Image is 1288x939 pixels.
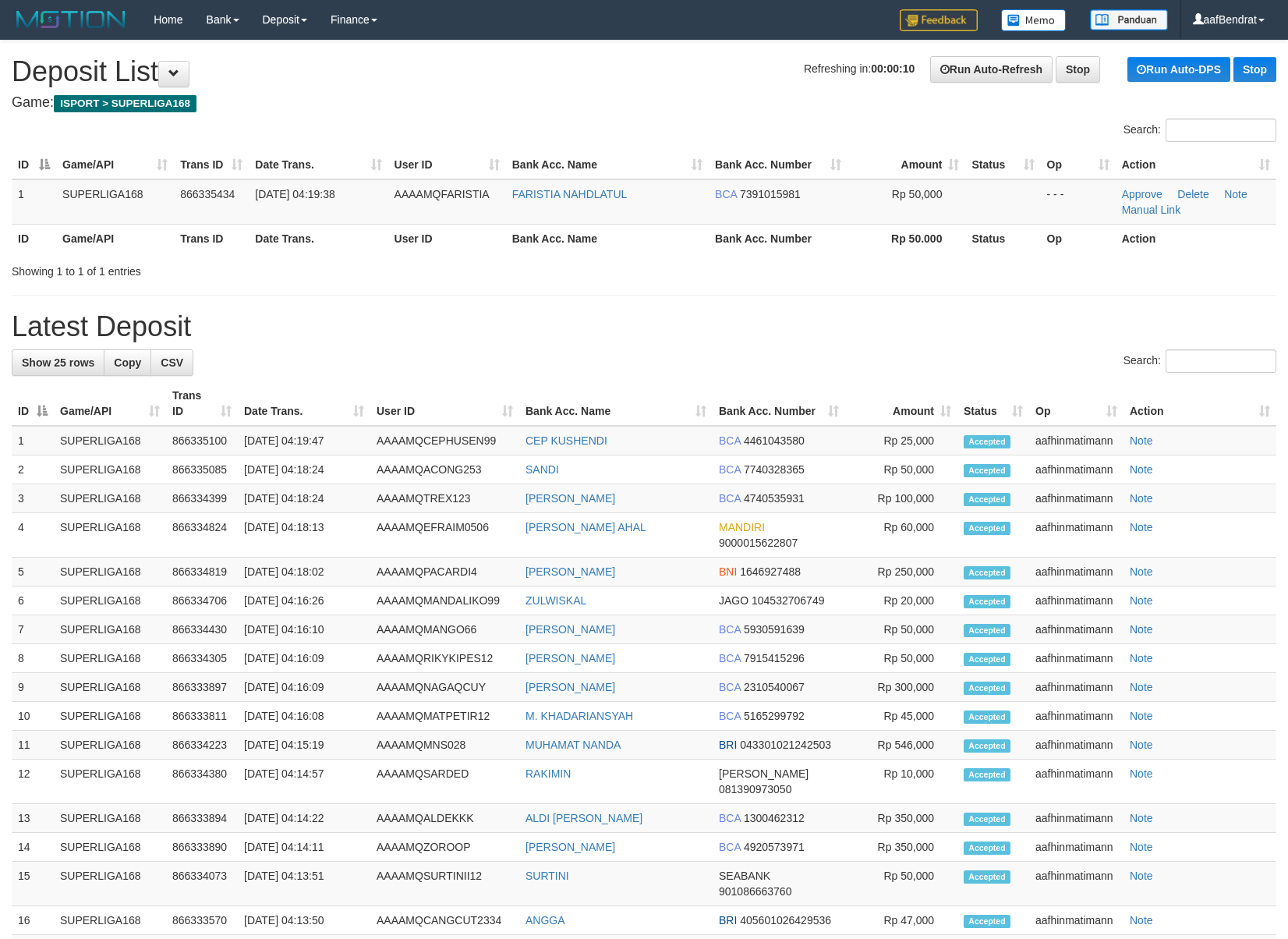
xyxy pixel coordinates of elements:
[525,739,621,751] a: MUHAMAT NANDA
[238,833,370,862] td: [DATE] 04:14:11
[1029,804,1123,833] td: aafhinmatimann
[964,435,1010,448] span: Accepted
[238,426,370,455] td: [DATE] 04:19:47
[964,768,1010,781] span: Accepted
[964,870,1010,884] span: Accepted
[845,862,957,906] td: Rp 50,000
[965,151,1040,179] th: Status: activate to sort column ascending
[166,833,238,862] td: 866333890
[1029,862,1123,906] td: aafhinmatimann
[1090,9,1168,30] img: panduan.png
[370,381,519,426] th: User ID: activate to sort column ascending
[54,731,166,760] td: SUPERLIGA168
[744,492,805,505] span: Copy 4740535931 to clipboard
[964,682,1010,695] span: Accepted
[1116,151,1276,179] th: Action: activate to sort column ascending
[525,492,615,505] a: [PERSON_NAME]
[1029,455,1123,484] td: aafhinmatimann
[238,702,370,731] td: [DATE] 04:16:08
[847,224,965,253] th: Rp 50.000
[1001,9,1067,31] img: Button%20Memo.svg
[719,885,791,898] span: Copy 901086663760 to clipboard
[1130,767,1153,780] a: Note
[54,95,196,112] span: ISPORT > SUPERLIGA168
[744,841,805,853] span: Copy 4920573971 to clipboard
[370,804,519,833] td: AAAAMQALDEKKK
[964,710,1010,724] span: Accepted
[964,595,1010,608] span: Accepted
[845,455,957,484] td: Rp 50,000
[525,841,615,853] a: [PERSON_NAME]
[719,565,737,578] span: BNI
[370,615,519,644] td: AAAAMQMANGO66
[54,615,166,644] td: SUPERLIGA168
[12,224,56,253] th: ID
[12,455,54,484] td: 2
[525,594,586,607] a: ZULWISKAL
[719,681,741,693] span: BCA
[370,906,519,935] td: AAAAMQCANGCUT2334
[719,870,770,882] span: SEABANK
[395,188,490,200] span: AAAAMQFARISTIA
[964,842,1010,855] span: Accepted
[525,812,642,824] a: ALDI [PERSON_NAME]
[719,492,741,505] span: BCA
[54,833,166,862] td: SUPERLIGA168
[506,224,709,253] th: Bank Acc. Name
[719,463,741,476] span: BCA
[1041,224,1116,253] th: Op
[12,381,54,426] th: ID: activate to sort column descending
[964,624,1010,637] span: Accepted
[845,731,957,760] td: Rp 546,000
[845,760,957,804] td: Rp 10,000
[900,9,978,31] img: Feedback.jpg
[845,558,957,586] td: Rp 250,000
[519,381,713,426] th: Bank Acc. Name: activate to sort column ascending
[512,188,628,200] a: FARISTIA NAHDLATUL
[1029,760,1123,804] td: aafhinmatimann
[1029,513,1123,558] td: aafhinmatimann
[166,731,238,760] td: 866334223
[1123,349,1276,373] label: Search:
[238,455,370,484] td: [DATE] 04:18:24
[525,623,615,636] a: [PERSON_NAME]
[709,151,847,179] th: Bank Acc. Number: activate to sort column ascending
[166,381,238,426] th: Trans ID: activate to sort column ascending
[12,484,54,513] td: 3
[54,862,166,906] td: SUPERLIGA168
[370,558,519,586] td: AAAAMQPACARDI4
[12,702,54,731] td: 10
[370,644,519,673] td: AAAAMQRIKYKIPES12
[744,623,805,636] span: Copy 5930591639 to clipboard
[12,311,1276,342] h1: Latest Deposit
[22,356,94,369] span: Show 25 rows
[1029,615,1123,644] td: aafhinmatimann
[752,594,824,607] span: Copy 104532706749 to clipboard
[12,95,1276,111] h4: Game:
[1130,681,1153,693] a: Note
[12,349,104,376] a: Show 25 rows
[54,644,166,673] td: SUPERLIGA168
[54,673,166,702] td: SUPERLIGA168
[964,522,1010,535] span: Accepted
[180,188,235,200] span: 866335434
[719,739,737,751] span: BRI
[238,804,370,833] td: [DATE] 04:14:22
[54,586,166,615] td: SUPERLIGA168
[114,356,141,369] span: Copy
[1056,56,1100,83] a: Stop
[525,914,565,927] a: ANGGA
[166,586,238,615] td: 866334706
[1029,731,1123,760] td: aafhinmatimann
[719,521,765,533] span: MANDIRI
[1029,558,1123,586] td: aafhinmatimann
[930,56,1053,83] a: Run Auto-Refresh
[1130,623,1153,636] a: Note
[1130,841,1153,853] a: Note
[740,914,831,927] span: Copy 405601026429536 to clipboard
[845,804,957,833] td: Rp 350,000
[1029,381,1123,426] th: Op: activate to sort column ascending
[845,702,957,731] td: Rp 45,000
[12,644,54,673] td: 8
[719,434,741,447] span: BCA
